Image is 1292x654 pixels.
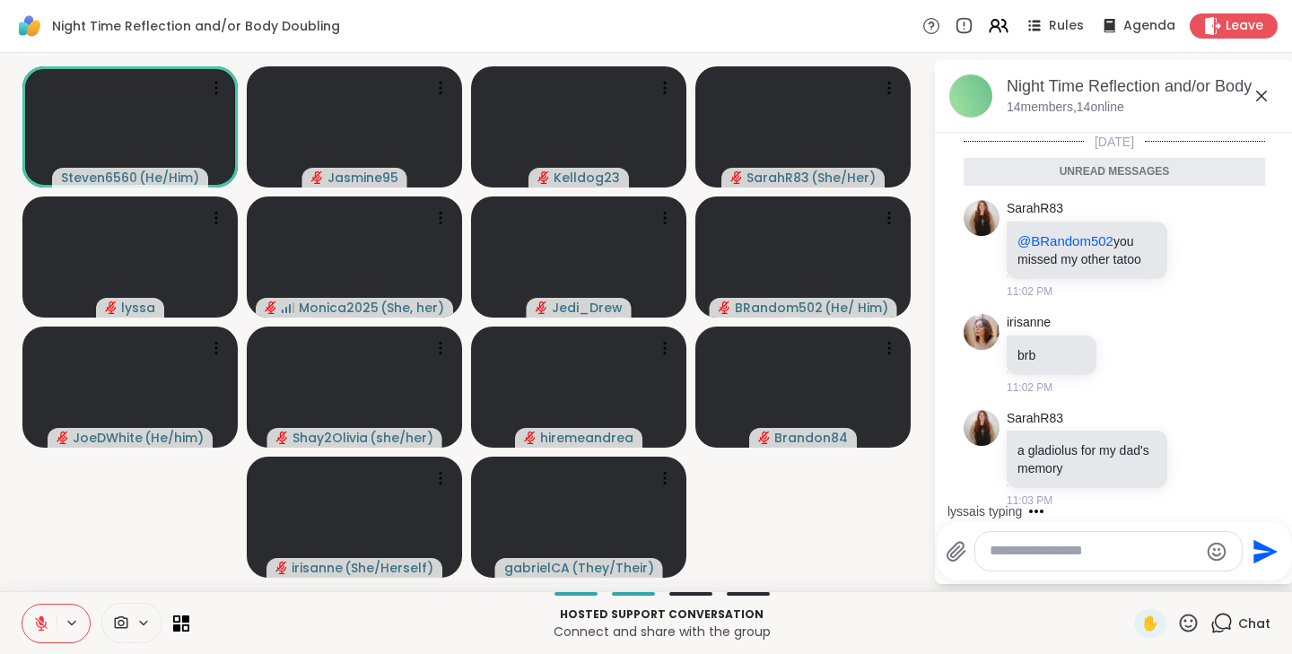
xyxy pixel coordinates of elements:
[949,74,992,118] img: Night Time Reflection and/or Body Doubling, Sep 06
[1017,346,1086,364] p: brb
[1017,441,1157,477] p: a gladiolus for my dad's memory
[719,301,731,314] span: audio-muted
[200,623,1123,641] p: Connect and share with the group
[1206,541,1227,562] button: Emoji picker
[1084,133,1145,151] span: [DATE]
[1238,615,1270,632] span: Chat
[990,542,1199,561] textarea: Type your message
[1007,75,1279,98] div: Night Time Reflection and/or Body Doubling, [DATE]
[144,429,204,447] span: ( He/him )
[758,432,771,444] span: audio-muted
[276,432,289,444] span: audio-muted
[14,11,45,41] img: ShareWell Logomark
[1007,99,1124,117] p: 14 members, 14 online
[200,606,1123,623] p: Hosted support conversation
[735,299,823,317] span: BRandom502
[1141,613,1159,634] span: ✋
[327,169,398,187] span: Jasmine95
[299,299,379,317] span: Monica2025
[1226,17,1263,35] span: Leave
[1007,379,1052,396] span: 11:02 PM
[139,169,199,187] span: ( He/Him )
[52,17,340,35] span: Night Time Reflection and/or Body Doubling
[370,429,433,447] span: ( she/her )
[964,314,1000,350] img: https://sharewell-space-live.sfo3.digitaloceanspaces.com/user-generated/be849bdb-4731-4649-82cd-d...
[947,502,1022,520] div: lyssa is typing
[572,559,654,577] span: ( They/Their )
[524,432,537,444] span: audio-muted
[57,432,69,444] span: audio-muted
[552,299,623,317] span: Jedi_Drew
[1017,233,1113,249] span: @BRandom502
[1007,200,1063,218] a: SarahR83
[774,429,848,447] span: Brandon84
[554,169,620,187] span: Kelldog23
[1243,531,1283,571] button: Send
[540,429,633,447] span: hiremeandrea
[537,171,550,184] span: audio-muted
[345,559,433,577] span: ( She/Herself )
[504,559,570,577] span: gabrielCA
[1017,232,1157,268] p: you missed my other tatoo
[825,299,888,317] span: ( He/ Him )
[265,301,277,314] span: audio-muted
[1049,17,1084,35] span: Rules
[730,171,743,184] span: audio-muted
[292,559,343,577] span: irisanne
[1007,283,1052,300] span: 11:02 PM
[1007,410,1063,428] a: SarahR83
[105,301,118,314] span: audio-muted
[1007,314,1051,332] a: irisanne
[811,169,876,187] span: ( She/Her )
[536,301,548,314] span: audio-muted
[380,299,444,317] span: ( She, her )
[292,429,368,447] span: Shay2Olivia
[73,429,143,447] span: JoeDWhite
[964,158,1265,187] div: Unread messages
[1123,17,1175,35] span: Agenda
[964,410,1000,446] img: https://sharewell-space-live.sfo3.digitaloceanspaces.com/user-generated/ad949235-6f32-41e6-8b9f-9...
[121,299,155,317] span: lyssa
[61,169,137,187] span: Steven6560
[1007,493,1052,509] span: 11:03 PM
[746,169,809,187] span: SarahR83
[275,562,288,574] span: audio-muted
[311,171,324,184] span: audio-muted
[964,200,1000,236] img: https://sharewell-space-live.sfo3.digitaloceanspaces.com/user-generated/ad949235-6f32-41e6-8b9f-9...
